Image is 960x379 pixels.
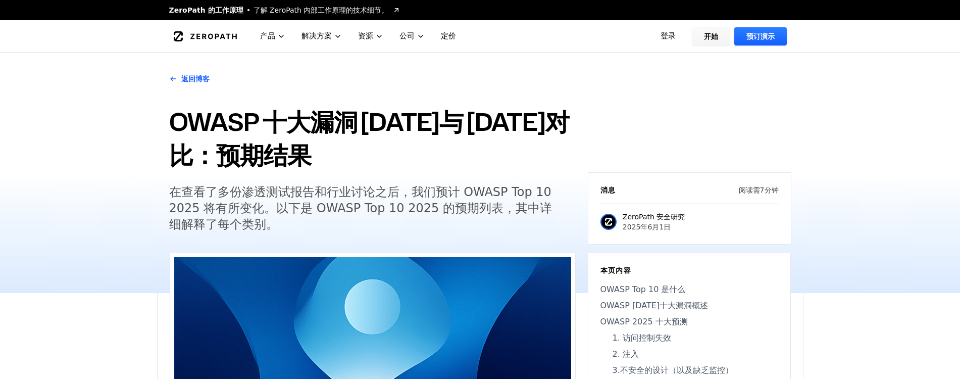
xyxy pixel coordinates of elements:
[399,31,415,40] font: 公司
[623,213,685,221] font: ZeroPath 安全研究
[391,20,433,52] button: 公司
[600,301,708,310] font: OWASP [DATE]十大漏洞概述
[692,27,730,45] a: 开始
[293,20,350,52] button: 解决方案
[358,31,373,40] font: 资源
[169,105,569,172] font: OWASP 十大漏洞 [DATE]与 [DATE]对比：预期结果
[613,333,671,343] font: 1. 访问控制失效
[600,214,617,230] img: ZeroPath 安全研究
[746,32,775,40] font: 预订演示
[157,20,803,52] nav: 全球的
[648,27,688,45] a: 登录
[600,364,778,376] a: 3.不安全的设计（以及缺乏监控）
[169,185,552,231] font: 在查看了多份渗透测试报告和行业讨论之后，我们预计 OWASP Top 10 2025 将有所变化。以下是 OWASP Top 10 2025 的预期列表，其中详细解释了每个类别。
[600,317,688,326] font: OWASP 2025 十大预测
[169,65,210,93] a: 返回博客
[169,6,243,14] font: ZeroPath 的工作原理
[600,285,686,294] font: OWASP Top 10 是什么
[600,332,778,344] a: 1. 访问控制失效
[181,75,210,83] font: 返回博客
[260,31,275,40] font: 产品
[301,31,332,40] font: 解决方案
[600,348,778,360] a: 2. 注入
[433,20,464,52] a: 定价
[739,186,765,194] font: 阅读需7
[600,316,778,328] a: OWASP 2025 十大预测
[765,186,779,194] font: 分钟
[600,300,778,312] a: OWASP [DATE]十大漏洞概述
[254,6,389,14] font: 了解 ZeroPath 内部工作原理的技术细节。
[600,266,632,274] font: 本页内容
[350,20,391,52] button: 资源
[613,349,639,359] font: 2. 注入
[734,27,787,45] a: 预订演示
[623,223,671,231] font: 2025年6月1日
[600,186,616,194] font: 消息
[704,32,718,40] font: 开始
[661,31,676,40] font: 登录
[600,283,778,296] a: OWASP Top 10 是什么
[169,5,401,15] a: ZeroPath 的工作原理了解 ZeroPath 内部工作原理的技术细节。
[441,31,456,40] font: 定价
[613,365,733,375] font: 3.不安全的设计（以及缺乏监控）
[252,20,293,52] button: 产品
